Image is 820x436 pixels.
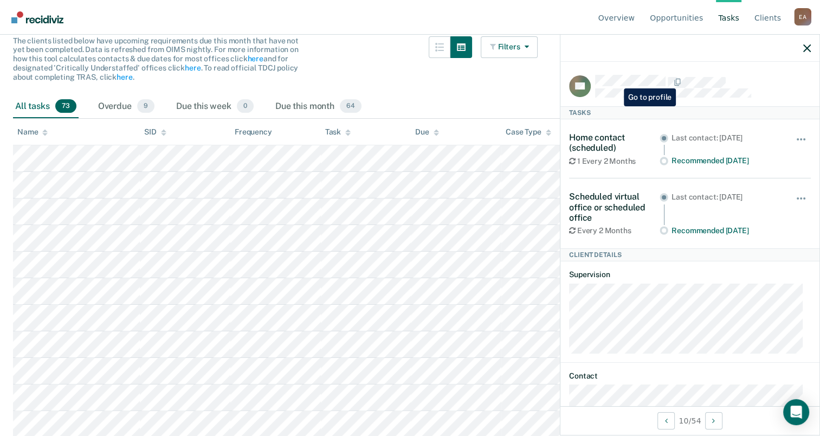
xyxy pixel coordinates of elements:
dt: Contact [569,371,811,381]
div: Due this week [174,95,256,119]
div: SID [144,127,166,137]
div: All tasks [13,95,79,119]
span: 64 [340,99,361,113]
div: Due this month [273,95,364,119]
a: here [117,73,132,81]
div: 1 Every 2 Months [569,157,660,166]
div: Last contact: [DATE] [672,193,780,202]
a: here [185,63,201,72]
div: Every 2 Months [569,226,660,235]
div: Case Type [506,127,551,137]
span: The clients listed below have upcoming requirements due this month that have not yet been complet... [13,36,299,81]
div: Recommended [DATE] [672,226,780,235]
div: Frequency [235,127,272,137]
button: Next Client [705,412,722,429]
div: Client Details [560,248,819,261]
div: Due [415,127,439,137]
div: Name [17,127,48,137]
div: Tasks [560,106,819,119]
button: Profile dropdown button [794,8,811,25]
button: Previous Client [657,412,675,429]
button: Filters [481,36,538,58]
div: Home contact (scheduled) [569,132,660,153]
a: here [247,54,263,63]
span: 0 [237,99,254,113]
div: E A [794,8,811,25]
div: Last contact: [DATE] [672,133,780,143]
span: 9 [137,99,154,113]
div: Overdue [96,95,157,119]
div: 10 / 54 [560,406,819,435]
div: Task [325,127,351,137]
img: Recidiviz [11,11,63,23]
div: Recommended [DATE] [672,156,780,165]
span: 73 [55,99,76,113]
dt: Supervision [569,270,811,279]
div: Scheduled virtual office or scheduled office [569,191,660,223]
div: Open Intercom Messenger [783,399,809,425]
